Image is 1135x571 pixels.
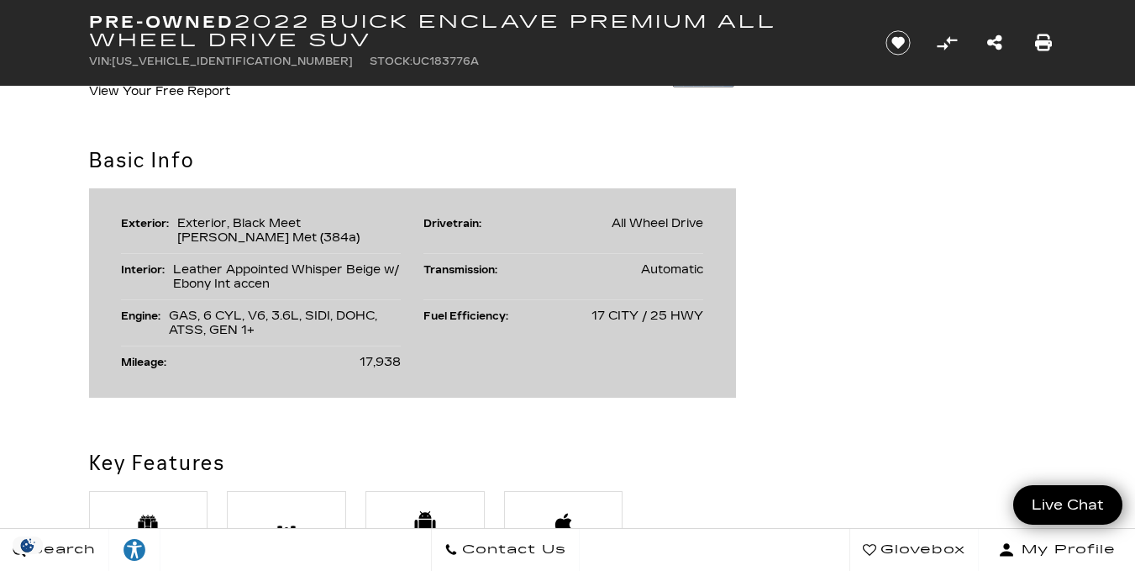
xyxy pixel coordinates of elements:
[8,537,47,554] section: Click to Open Cookie Consent Modal
[370,56,412,67] span: Stock:
[987,31,1002,55] a: Share this Pre-Owned 2022 Buick Enclave Premium All Wheel Drive SUV
[109,537,160,563] div: Explore your accessibility options
[431,529,580,571] a: Contact Us
[979,529,1135,571] button: Open user profile menu
[112,56,353,67] span: [US_VEHICLE_IDENTIFICATION_NUMBER]
[169,309,377,337] span: GAS, 6 CYL, V6, 3.6L, SIDI, DOHC, ATSS, GEN 1+
[89,145,736,176] h2: Basic Info
[849,529,979,571] a: Glovebox
[89,448,736,478] h2: Key Features
[1013,485,1122,525] a: Live Chat
[412,56,479,67] span: UC183776A
[1035,31,1052,55] a: Print this Pre-Owned 2022 Buick Enclave Premium All Wheel Drive SUV
[89,12,234,32] strong: Pre-Owned
[360,355,401,369] span: 17,938
[89,56,112,67] span: VIN:
[8,537,47,554] img: Opt-Out Icon
[934,30,959,56] button: Compare Vehicle
[880,29,917,56] button: Save vehicle
[121,309,169,323] div: Engine:
[641,262,703,277] span: Automatic
[612,216,703,230] span: All Wheel Drive
[109,529,160,571] a: Explore your accessibility options
[121,216,177,230] div: Exterior:
[423,309,517,323] div: Fuel Efficiency:
[177,216,360,245] span: Exterior, Black Meet [PERSON_NAME] Met (384a)
[423,262,506,277] div: Transmission:
[1023,495,1112,515] span: Live Chat
[173,262,399,291] span: Leather Appointed Whisper Beige w/ Ebony Int accen
[876,538,965,562] span: Glovebox
[458,538,566,562] span: Contact Us
[1015,538,1116,562] span: My Profile
[26,538,96,562] span: Search
[121,355,175,369] div: Mileage:
[423,216,490,230] div: Drivetrain:
[89,84,230,98] a: View Your Free Report
[89,13,858,50] h1: 2022 Buick Enclave Premium All Wheel Drive SUV
[591,309,703,323] span: 17 CITY / 25 HWY
[121,262,173,277] div: Interior:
